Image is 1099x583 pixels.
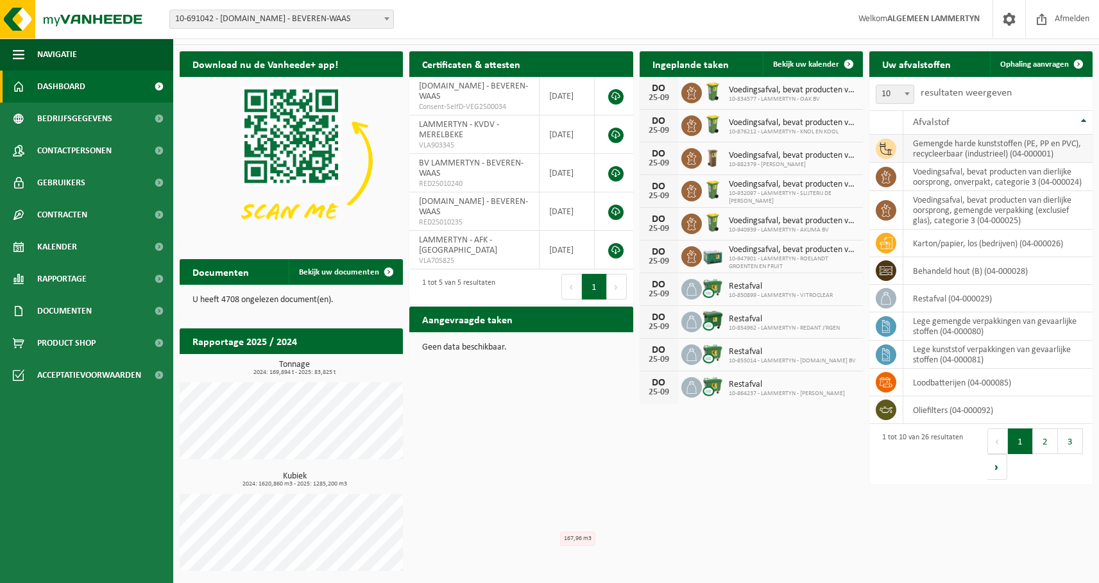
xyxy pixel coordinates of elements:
div: DO [646,214,672,224]
td: karton/papier, los (bedrijven) (04-000026) [903,230,1093,257]
h2: Uw afvalstoffen [869,51,964,76]
td: [DATE] [540,192,595,231]
td: [DATE] [540,231,595,269]
td: oliefilters (04-000092) [903,396,1093,424]
img: WB-1100-CU [702,310,724,332]
span: [DOMAIN_NAME] - BEVEREN-WAAS [419,81,528,101]
h2: Ingeplande taken [640,51,742,76]
button: Previous [987,428,1008,454]
img: WB-0140-HPE-GN-51 [702,212,724,233]
td: lege gemengde verpakkingen van gevaarlijke stoffen (04-000080) [903,312,1093,341]
span: 10-947901 - LAMMERTYN - ROELANDT GROENTEN EN FRUIT [729,255,856,271]
div: DO [646,116,672,126]
img: WB-0140-HPE-GN-50 [702,81,724,103]
img: WB-0140-HPE-GN-50 [702,114,724,135]
span: 10-940939 - LAMMERTYN - AKUMA BV [729,226,856,234]
span: 10-850899 - LAMMERTYN - VITROCLEAR [729,292,833,300]
span: Contactpersonen [37,135,112,167]
div: 25-09 [646,159,672,168]
span: 10-691042 - LAMMERTYN.NET - BEVEREN-WAAS [169,10,394,29]
div: DO [646,345,672,355]
img: WB-0660-CU [702,375,724,397]
button: 2 [1033,428,1058,454]
h2: Download nu de Vanheede+ app! [180,51,351,76]
div: DO [646,378,672,388]
span: [DOMAIN_NAME] - BEVEREN-WAAS [419,197,528,217]
span: Voedingsafval, bevat producten van dierlijke oorsprong, onverpakt, categorie 3 [729,118,856,128]
span: RED25010240 [419,179,529,189]
span: Consent-SelfD-VEG2500034 [419,102,529,112]
span: 10 [876,85,914,103]
button: Next [607,274,627,300]
span: Bekijk uw kalender [773,60,839,69]
div: 25-09 [646,94,672,103]
button: Next [987,454,1007,480]
td: restafval (04-000029) [903,285,1093,312]
div: 25-09 [646,257,672,266]
span: LAMMERTYN - AFK - [GEOGRAPHIC_DATA] [419,235,497,255]
h2: Certificaten & attesten [409,51,533,76]
span: Navigatie [37,38,77,71]
td: voedingsafval, bevat producten van dierlijke oorsprong, onverpakt, categorie 3 (04-000024) [903,163,1093,191]
span: 10 [876,85,914,104]
span: VLA705825 [419,256,529,266]
div: 25-09 [646,290,672,299]
span: Restafval [729,282,833,292]
button: 1 [582,274,607,300]
span: Restafval [729,347,856,357]
img: PB-LB-0680-HPE-GN-01 [702,244,724,266]
span: 10-854962 - LAMMERTYN - REDANT J'RGEN [729,325,840,332]
span: Afvalstof [913,117,950,128]
span: 10-876212 - LAMMERTYN - KNOL EN KOOL [729,128,856,136]
a: Bekijk uw kalender [763,51,862,77]
a: Ophaling aanvragen [990,51,1091,77]
div: DO [646,182,672,192]
img: WB-0140-HPE-BN-01 [702,146,724,168]
span: Voedingsafval, bevat producten van dierlijke oorsprong, onverpakt, categorie 3 [729,151,856,161]
h2: Rapportage 2025 / 2024 [180,328,310,353]
span: Bedrijfsgegevens [37,103,112,135]
div: DO [646,83,672,94]
td: gemengde harde kunststoffen (PE, PP en PVC), recycleerbaar (industrieel) (04-000001) [903,135,1093,163]
td: [DATE] [540,115,595,154]
span: Ophaling aanvragen [1000,60,1069,69]
p: Geen data beschikbaar. [422,343,620,352]
div: 25-09 [646,224,672,233]
span: Acceptatievoorwaarden [37,359,141,391]
img: WB-0660-CU [702,277,724,299]
div: 1 tot 5 van 5 resultaten [416,273,495,301]
td: [DATE] [540,154,595,192]
h2: Aangevraagde taken [409,307,525,332]
span: 10-691042 - LAMMERTYN.NET - BEVEREN-WAAS [170,10,393,28]
div: 25-09 [646,126,672,135]
td: behandeld hout (B) (04-000028) [903,257,1093,285]
td: [DATE] [540,77,595,115]
span: VLA903345 [419,140,529,151]
span: Contracten [37,199,87,231]
td: voedingsafval, bevat producten van dierlijke oorsprong, gemengde verpakking (exclusief glas), cat... [903,191,1093,230]
span: Product Shop [37,327,96,359]
img: Download de VHEPlus App [180,77,403,244]
a: Bekijk uw documenten [289,259,402,285]
strong: ALGEMEEN LAMMERTYN [887,14,980,24]
button: 3 [1058,428,1083,454]
span: BV LAMMERTYN - BEVEREN-WAAS [419,158,524,178]
div: DO [646,280,672,290]
div: 1 tot 10 van 26 resultaten [876,427,963,481]
span: Restafval [729,314,840,325]
td: loodbatterijen (04-000085) [903,369,1093,396]
span: 10-834577 - LAMMERTYN - OAK BV [729,96,856,103]
span: 10-932097 - LAMMERTYN - SLIJTERIJ DE [PERSON_NAME] [729,190,856,205]
div: DO [646,312,672,323]
div: DO [646,247,672,257]
p: U heeft 4708 ongelezen document(en). [192,296,390,305]
a: Bekijk rapportage [307,353,402,379]
span: Kalender [37,231,77,263]
span: Bekijk uw documenten [299,268,379,276]
h3: Kubiek [186,472,403,487]
span: 2024: 169,894 t - 2025: 83,825 t [186,369,403,376]
span: 10-882379 - [PERSON_NAME] [729,161,856,169]
span: Voedingsafval, bevat producten van dierlijke oorsprong, onverpakt, categorie 3 [729,216,856,226]
h2: Documenten [180,259,262,284]
span: Voedingsafval, bevat producten van dierlijke oorsprong, onverpakt, categorie 3 [729,180,856,190]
